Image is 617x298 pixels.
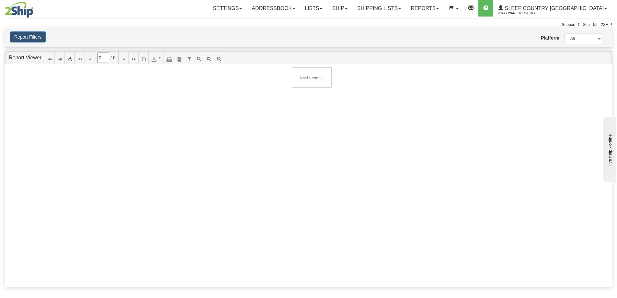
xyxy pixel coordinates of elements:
a: Shipping lists [352,0,406,17]
span: 2044 / Warehouse 914 [498,10,547,17]
iframe: chat widget [602,116,616,182]
span: / [110,54,112,61]
a: Lists [300,0,327,17]
label: Platform [541,35,555,41]
a: Ship [327,0,352,17]
div: Loading report... [295,71,328,84]
a: Settings [208,0,247,17]
a: Refresh [65,52,75,64]
span: Sleep Country [GEOGRAPHIC_DATA] [503,6,604,11]
div: Support: 1 - 855 - 55 - 2SHIP [5,22,612,28]
button: Report Filters [10,31,46,42]
img: logo2044.jpg [5,2,33,18]
a: Reports [406,0,444,17]
span: 0 [113,54,116,61]
a: Report Viewer [9,55,41,60]
div: live help - online [5,6,60,10]
a: Sleep Country [GEOGRAPHIC_DATA] 2044 / Warehouse 914 [493,0,612,17]
a: Addressbook [247,0,300,17]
